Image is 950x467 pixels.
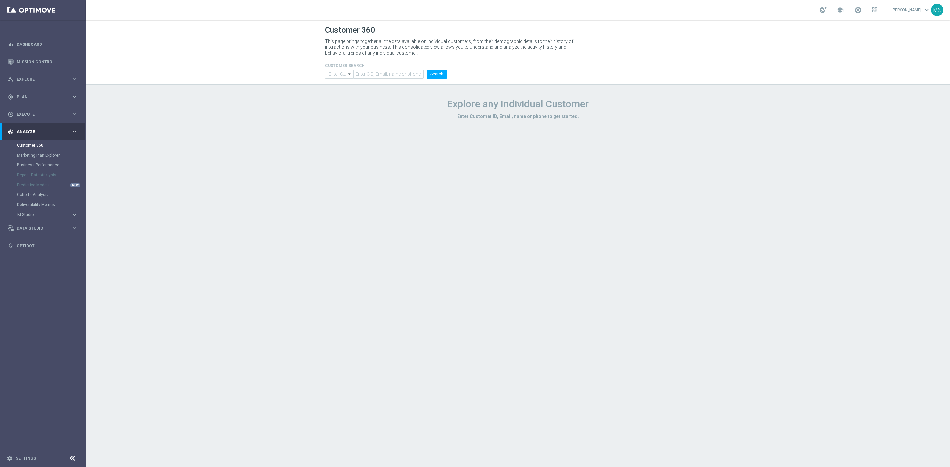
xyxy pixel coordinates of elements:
button: lightbulb Optibot [7,243,78,248]
div: Plan [8,94,71,100]
button: track_changes Analyze keyboard_arrow_right [7,129,78,134]
div: Execute [8,111,71,117]
div: Marketing Plan Explorer [17,150,85,160]
i: track_changes [8,129,14,135]
i: keyboard_arrow_right [71,212,78,218]
div: Analyze [8,129,71,135]
i: keyboard_arrow_right [71,225,78,231]
a: Optibot [17,237,78,254]
a: Customer 360 [17,143,69,148]
a: [PERSON_NAME]keyboard_arrow_down [891,5,931,15]
i: keyboard_arrow_right [71,76,78,82]
span: Execute [17,112,71,116]
i: keyboard_arrow_right [71,129,78,135]
i: play_circle_outline [8,111,14,117]
h3: Enter Customer ID, Email, name or phone to get started. [325,113,711,119]
i: keyboard_arrow_right [71,94,78,100]
button: Mission Control [7,59,78,65]
a: Marketing Plan Explorer [17,153,69,158]
a: Cohorts Analysis [17,192,69,197]
span: Explore [17,77,71,81]
input: Enter CID, Email, name or phone [325,70,353,79]
div: Predictive Models [17,180,85,190]
button: gps_fixed Plan keyboard_arrow_right [7,94,78,100]
button: play_circle_outline Execute keyboard_arrow_right [7,112,78,117]
button: Search [427,70,447,79]
i: equalizer [8,42,14,47]
a: Business Performance [17,162,69,168]
h4: CUSTOMER SEARCH [325,63,447,68]
div: Customer 360 [17,140,85,150]
h1: Explore any Individual Customer [325,98,711,110]
button: person_search Explore keyboard_arrow_right [7,77,78,82]
i: lightbulb [8,243,14,249]
a: Dashboard [17,36,78,53]
button: equalizer Dashboard [7,42,78,47]
span: BI Studio [17,213,65,217]
div: Dashboard [8,36,78,53]
div: Deliverability Metrics [17,200,85,210]
span: Analyze [17,130,71,134]
i: person_search [8,76,14,82]
h1: Customer 360 [325,25,711,35]
div: BI Studio [17,213,71,217]
button: Data Studio keyboard_arrow_right [7,226,78,231]
span: Data Studio [17,226,71,230]
p: This page brings together all the data available on individual customers, from their demographic ... [325,38,579,56]
div: Data Studio [8,225,71,231]
div: Mission Control [8,53,78,71]
a: Mission Control [17,53,78,71]
i: keyboard_arrow_right [71,111,78,117]
div: Explore [8,76,71,82]
span: keyboard_arrow_down [923,6,930,14]
div: Optibot [8,237,78,254]
span: school [837,6,844,14]
span: Plan [17,95,71,99]
input: Enter CID, Email, name or phone [353,70,424,79]
button: BI Studio keyboard_arrow_right [17,212,78,217]
div: BI Studio [17,210,85,219]
a: Settings [16,456,36,460]
i: settings [7,455,13,461]
div: MS [931,4,943,16]
div: Repeat Rate Analysis [17,170,85,180]
a: Deliverability Metrics [17,202,69,207]
i: arrow_drop_down [346,70,353,78]
div: Cohorts Analysis [17,190,85,200]
div: Business Performance [17,160,85,170]
i: gps_fixed [8,94,14,100]
div: NEW [70,183,80,187]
